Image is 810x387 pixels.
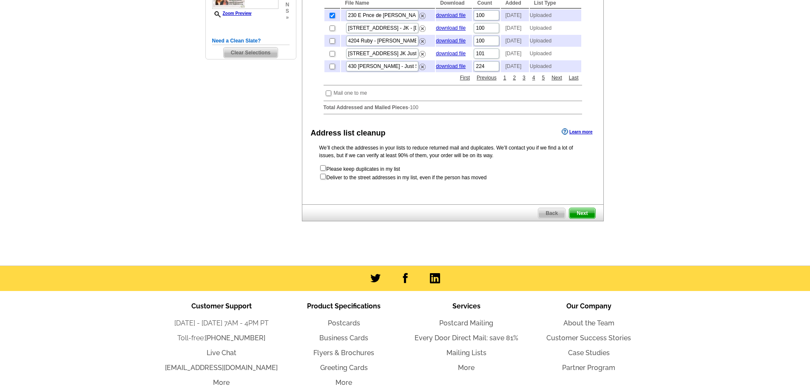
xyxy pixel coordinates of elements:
[311,127,386,139] div: Address list cleanup
[213,379,230,387] a: More
[563,319,614,327] a: About the Team
[205,334,265,342] a: [PHONE_NUMBER]
[324,105,408,110] strong: Total Addressed and Mailed Pieces
[419,49,426,55] a: Remove this list
[328,319,360,327] a: Postcards
[160,318,283,328] li: [DATE] - [DATE] 7AM - 4PM PT
[568,349,610,357] a: Case Studies
[165,364,278,372] a: [EMAIL_ADDRESS][DOMAIN_NAME]
[501,9,529,21] td: [DATE]
[475,74,499,82] a: Previous
[419,11,426,17] a: Remove this list
[546,334,631,342] a: Customer Success Stories
[436,51,466,56] a: download file
[530,60,581,72] td: Uploaded
[530,22,581,34] td: Uploaded
[501,60,529,72] td: [DATE]
[436,38,466,44] a: download file
[307,302,381,310] span: Product Specifications
[566,302,611,310] span: Our Company
[530,9,581,21] td: Uploaded
[335,379,352,387] a: More
[569,208,595,218] span: Next
[446,349,486,357] a: Mailing Lists
[285,14,289,21] span: »
[562,128,592,135] a: Learn more
[419,37,426,42] a: Remove this list
[285,8,289,14] span: s
[501,22,529,34] td: [DATE]
[415,334,518,342] a: Every Door Direct Mail: save 81%
[452,302,480,310] span: Services
[436,12,466,18] a: download file
[320,364,368,372] a: Greeting Cards
[419,64,426,70] img: delete.png
[549,74,564,82] a: Next
[160,333,283,343] li: Toll-free:
[640,189,810,387] iframe: LiveChat chat widget
[567,74,581,82] a: Last
[540,74,547,82] a: 5
[191,302,252,310] span: Customer Support
[419,13,426,19] img: delete.png
[530,74,537,82] a: 4
[207,349,236,357] a: Live Chat
[458,364,475,372] a: More
[333,89,368,97] td: Mail one to me
[501,48,529,59] td: [DATE]
[419,24,426,30] a: Remove this list
[319,144,586,159] p: We’ll check the addresses in your lists to reduce returned mail and duplicates. We’ll contact you...
[530,35,581,47] td: Uploaded
[285,2,289,8] span: n
[436,25,466,31] a: download file
[538,208,566,219] a: Back
[319,334,368,342] a: Business Cards
[511,74,518,82] a: 2
[520,74,528,82] a: 3
[224,48,278,58] span: Clear Selections
[212,37,290,45] h5: Need a Clean Slate?
[501,35,529,47] td: [DATE]
[439,319,493,327] a: Postcard Mailing
[562,364,615,372] a: Partner Program
[419,38,426,45] img: delete.png
[458,74,472,82] a: First
[419,62,426,68] a: Remove this list
[212,11,252,16] a: Zoom Preview
[530,48,581,59] td: Uploaded
[436,63,466,69] a: download file
[419,51,426,57] img: delete.png
[319,164,586,181] form: Please keep duplicates in my list Deliver to the street addresses in my list, even if the person ...
[501,74,509,82] a: 1
[410,105,418,110] span: 100
[419,25,426,32] img: delete.png
[313,349,374,357] a: Flyers & Brochures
